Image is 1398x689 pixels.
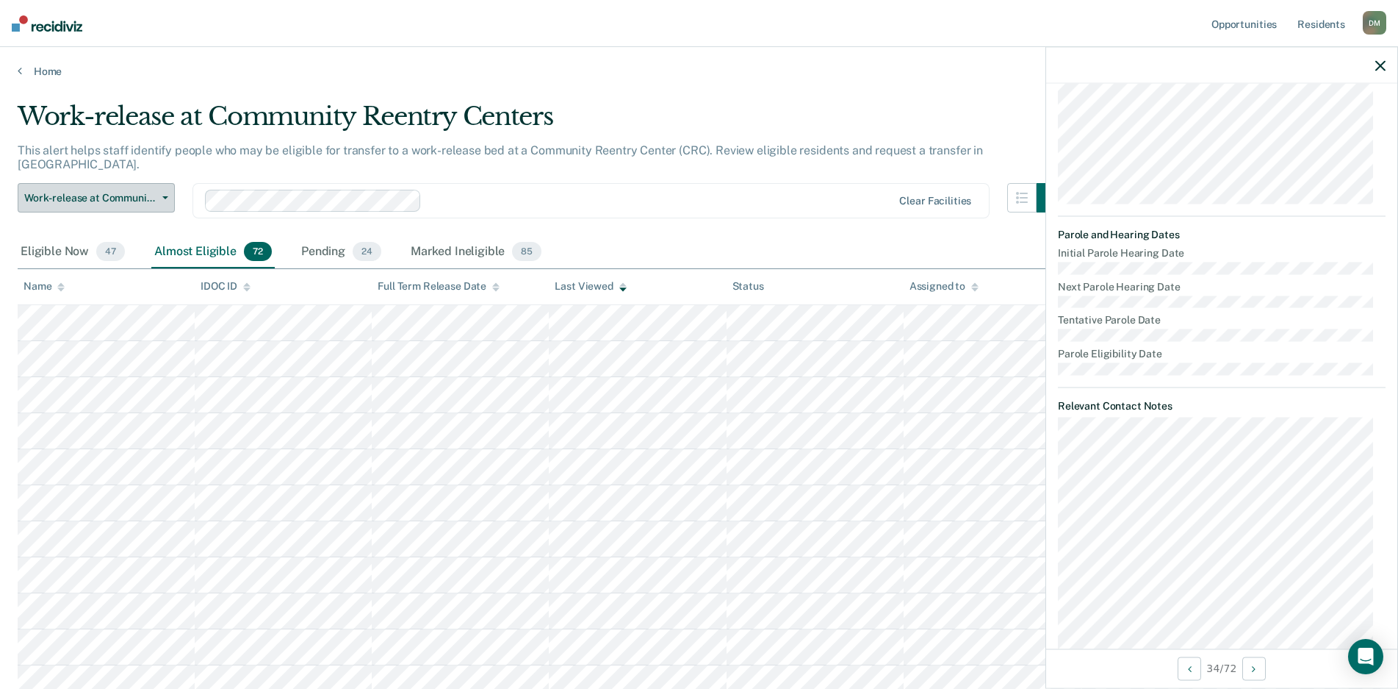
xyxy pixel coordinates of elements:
span: Work-release at Community Reentry Centers [24,192,156,204]
div: Assigned to [909,280,979,293]
div: Last Viewed [555,280,626,293]
span: 72 [244,242,272,261]
button: Previous Opportunity [1178,657,1201,680]
div: Marked Ineligible [408,236,544,268]
div: 34 / 72 [1046,649,1397,688]
span: 85 [512,242,541,261]
dt: Tentative Parole Date [1058,314,1386,326]
dt: Next Parole Hearing Date [1058,280,1386,293]
button: Next Opportunity [1242,657,1266,680]
div: Work-release at Community Reentry Centers [18,101,1066,143]
dt: Parole Eligibility Date [1058,348,1386,360]
p: This alert helps staff identify people who may be eligible for transfer to a work-release bed at ... [18,143,983,171]
dt: Parole and Hearing Dates [1058,229,1386,241]
a: Home [18,65,1380,78]
div: Name [24,280,65,293]
dt: Relevant Contact Notes [1058,399,1386,412]
span: 47 [96,242,125,261]
div: Clear facilities [899,195,971,207]
div: Status [732,280,764,293]
div: IDOC ID [201,280,251,293]
dt: Initial Parole Hearing Date [1058,247,1386,260]
img: Recidiviz [12,15,82,32]
span: 24 [353,242,381,261]
div: Almost Eligible [151,236,275,268]
div: D M [1363,11,1386,35]
div: Open Intercom Messenger [1348,639,1383,674]
div: Full Term Release Date [378,280,500,293]
div: Pending [298,236,384,268]
div: Eligible Now [18,236,128,268]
